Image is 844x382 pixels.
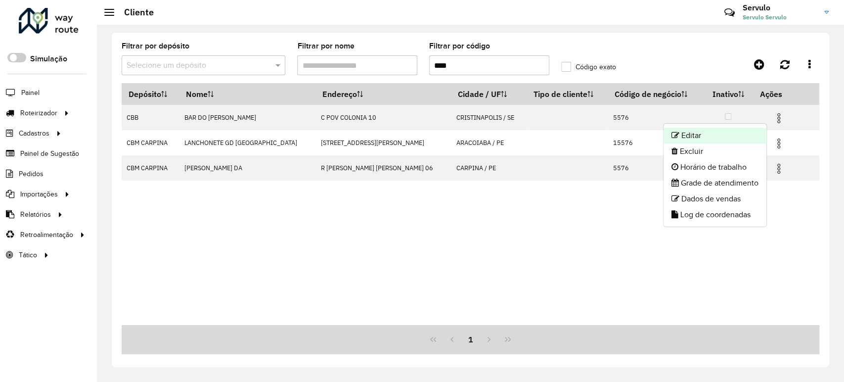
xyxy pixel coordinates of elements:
td: [PERSON_NAME] DA [179,155,315,181]
label: Simulação [30,53,67,65]
th: Inativo [703,84,753,105]
li: Dados de vendas [664,191,766,207]
td: ARACOIABA / PE [451,130,527,155]
th: Código de negócio [608,84,703,105]
td: BAR DO [PERSON_NAME] [179,105,315,130]
button: 1 [461,330,480,349]
th: Depósito [122,84,179,105]
span: Painel [21,88,40,98]
li: Horário de trabalho [664,159,766,175]
td: [STREET_ADDRESS][PERSON_NAME] [315,130,451,155]
span: Retroalimentação [20,230,73,240]
td: CRISTINAPOLIS / SE [451,105,527,130]
td: 15576 [608,130,703,155]
th: Cidade / UF [451,84,527,105]
li: Excluir [664,143,766,159]
span: Roteirizador [20,108,57,118]
th: Endereço [315,84,451,105]
span: Painel de Sugestão [20,148,79,159]
td: R [PERSON_NAME] [PERSON_NAME] 06 [315,155,451,181]
th: Nome [179,84,315,105]
a: Contato Rápido [719,2,740,23]
td: CBM CARPINA [122,155,179,181]
span: Relatórios [20,209,51,220]
span: Tático [19,250,37,260]
label: Filtrar por depósito [122,40,189,52]
li: Log de coordenadas [664,207,766,223]
span: Importações [20,189,58,199]
td: CARPINA / PE [451,155,527,181]
li: Editar [664,128,766,143]
td: LANCHONETE GD [GEOGRAPHIC_DATA] [179,130,315,155]
span: Pedidos [19,169,44,179]
th: Tipo de cliente [527,84,608,105]
span: Cadastros [19,128,49,139]
th: Ações [753,84,812,104]
label: Código exato [561,62,616,72]
h3: Servulo [743,3,817,12]
td: 5576 [608,155,703,181]
span: Servulo Servulo [743,13,817,22]
td: CBB [122,105,179,130]
td: 5576 [608,105,703,130]
label: Filtrar por nome [297,40,354,52]
li: Grade de atendimento [664,175,766,191]
label: Filtrar por código [429,40,490,52]
h2: Cliente [114,7,154,18]
td: CBM CARPINA [122,130,179,155]
td: C POV COLONIA 10 [315,105,451,130]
